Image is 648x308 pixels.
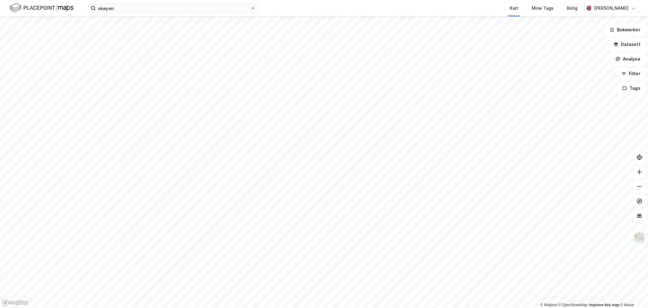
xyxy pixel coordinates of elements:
[616,68,646,80] button: Filter
[532,5,554,12] div: Mine Tags
[558,303,588,307] a: OpenStreetMap
[589,303,619,307] a: Improve this map
[567,5,578,12] div: Bolig
[10,3,74,13] img: logo.f888ab2527a4732fd821a326f86c7f29.svg
[609,38,646,51] button: Datasett
[618,279,648,308] div: Kontrollprogram for chat
[2,299,29,306] a: Mapbox homepage
[617,82,646,94] button: Tags
[618,279,648,308] iframe: Chat Widget
[540,303,557,307] a: Mapbox
[605,24,646,36] button: Bokmerker
[96,4,251,13] input: Søk på adresse, matrikkel, gårdeiere, leietakere eller personer
[510,5,518,12] div: Kart
[610,53,646,65] button: Analyse
[594,5,629,12] div: [PERSON_NAME]
[634,232,645,243] img: Z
